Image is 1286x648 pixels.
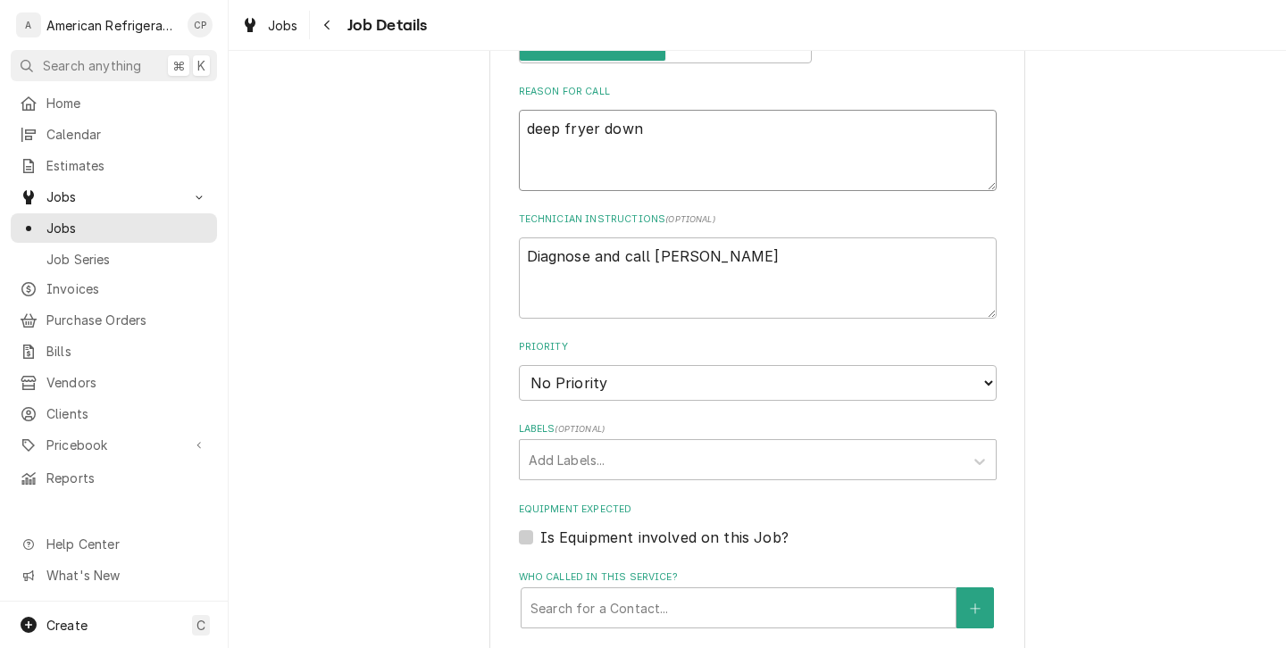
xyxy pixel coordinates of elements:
button: Search anything⌘K [11,50,217,81]
a: Home [11,88,217,118]
div: Technician Instructions [519,212,997,318]
label: Equipment Expected [519,503,997,517]
span: Clients [46,404,208,423]
span: Pricebook [46,436,181,454]
span: K [197,56,205,75]
div: Labels [519,422,997,480]
label: Labels [519,422,997,436]
span: Purchase Orders [46,311,208,329]
a: Go to Pricebook [11,430,217,460]
span: Search anything [43,56,141,75]
span: Jobs [268,16,298,35]
div: American Refrigeration LLC [46,16,178,35]
div: American Refrigeration LLC's Avatar [16,12,41,37]
span: Bills [46,342,208,361]
span: ⌘ [172,56,185,75]
span: What's New [46,566,206,585]
label: Technician Instructions [519,212,997,227]
a: Invoices [11,274,217,303]
a: Estimates [11,151,217,180]
a: Go to Help Center [11,529,217,559]
label: Reason For Call [519,85,997,99]
span: ( optional ) [665,214,715,224]
a: Reports [11,463,217,493]
label: Priority [519,340,997,354]
a: Go to Jobs [11,182,217,212]
div: Who called in this service? [519,570,997,628]
span: Vendors [46,373,208,392]
a: Bills [11,336,217,366]
a: Go to What's New [11,561,217,590]
span: Reports [46,469,208,487]
span: Job Details [342,13,428,37]
a: Purchase Orders [11,305,217,335]
button: Navigate back [313,11,342,39]
div: Reason For Call [519,85,997,190]
span: Create [46,618,88,633]
div: CP [188,12,213,37]
span: Jobs [46,187,181,206]
span: Estimates [46,156,208,175]
a: Vendors [11,368,217,397]
div: A [16,12,41,37]
span: C [196,616,205,635]
svg: Create New Contact [970,602,981,615]
a: Jobs [234,11,305,40]
div: Equipment Expected [519,503,997,548]
div: Priority [519,340,997,400]
a: Calendar [11,120,217,149]
span: ( optional ) [555,424,605,434]
a: Jobs [11,213,217,243]
span: Home [46,94,208,112]
span: Jobs [46,219,208,237]
textarea: deep fryer down [519,110,997,191]
textarea: Diagnose and call [PERSON_NAME] [519,237,997,319]
div: Cordel Pyle's Avatar [188,12,213,37]
button: Create New Contact [956,587,994,628]
span: Help Center [46,535,206,553]
span: Calendar [46,125,208,144]
a: Job Series [11,245,217,274]
label: Is Equipment involved on this Job? [540,527,789,548]
a: Clients [11,399,217,428]
label: Who called in this service? [519,570,997,585]
span: Job Series [46,250,208,269]
span: Invoices [46,279,208,298]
